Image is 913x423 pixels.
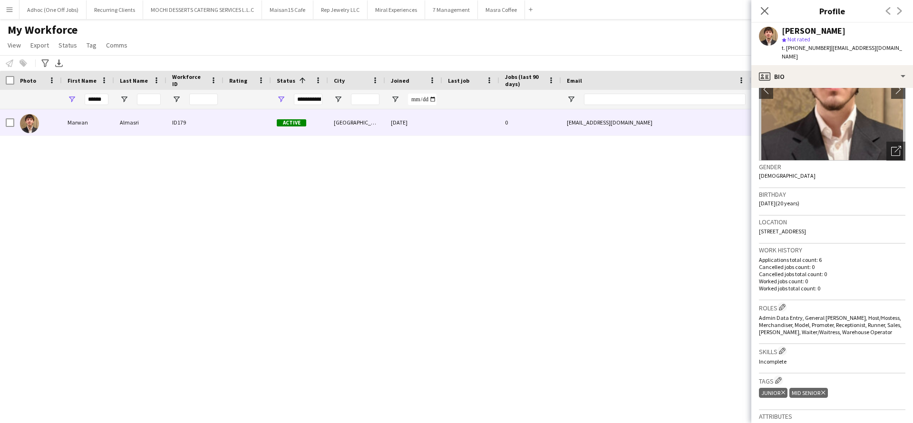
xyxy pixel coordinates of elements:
span: Tag [87,41,97,49]
span: [STREET_ADDRESS] [759,228,806,235]
span: Status [58,41,77,49]
span: t. [PHONE_NUMBER] [782,44,831,51]
input: Workforce ID Filter Input [189,94,218,105]
span: Export [30,41,49,49]
p: Incomplete [759,358,905,365]
input: City Filter Input [351,94,379,105]
button: Open Filter Menu [120,95,128,104]
span: | [EMAIL_ADDRESS][DOMAIN_NAME] [782,44,902,60]
span: Active [277,119,306,126]
p: Worked jobs total count: 0 [759,285,905,292]
div: Open photos pop-in [886,142,905,161]
a: Status [55,39,81,51]
span: Last Name [120,77,148,84]
a: Tag [83,39,100,51]
h3: Roles [759,302,905,312]
div: Junior [759,388,787,398]
h3: Skills [759,346,905,356]
input: First Name Filter Input [85,94,108,105]
button: 7 Management [425,0,478,19]
span: Status [277,77,295,84]
button: Open Filter Menu [172,95,181,104]
h3: Gender [759,163,905,171]
div: [EMAIL_ADDRESS][DOMAIN_NAME] [561,109,751,135]
button: Open Filter Menu [334,95,342,104]
span: My Workforce [8,23,78,37]
span: Workforce ID [172,73,206,87]
button: Maisan15 Cafe [262,0,313,19]
span: Comms [106,41,127,49]
h3: Work history [759,246,905,254]
span: Email [567,77,582,84]
p: Worked jobs count: 0 [759,278,905,285]
span: City [334,77,345,84]
div: Bio [751,65,913,88]
span: First Name [68,77,97,84]
h3: Location [759,218,905,226]
a: Export [27,39,53,51]
button: Rep Jewelry LLC [313,0,368,19]
div: 0 [499,109,561,135]
span: Not rated [787,36,810,43]
input: Last Name Filter Input [137,94,161,105]
div: Almasri [114,109,166,135]
button: Open Filter Menu [391,95,399,104]
input: Email Filter Input [584,94,746,105]
p: Cancelled jobs total count: 0 [759,270,905,278]
button: Recurring Clients [87,0,143,19]
button: Open Filter Menu [68,95,76,104]
span: [DEMOGRAPHIC_DATA] [759,172,816,179]
div: [PERSON_NAME] [782,27,845,35]
span: Last job [448,77,469,84]
div: Marwan [62,109,114,135]
app-action-btn: Export XLSX [53,58,65,69]
span: Photo [20,77,36,84]
button: MOCHI DESSERTS CATERING SERVICES L.L.C [143,0,262,19]
p: Applications total count: 6 [759,256,905,263]
span: Rating [229,77,247,84]
span: Jobs (last 90 days) [505,73,544,87]
p: Cancelled jobs count: 0 [759,263,905,270]
span: View [8,41,21,49]
input: Joined Filter Input [408,94,437,105]
div: Mid Senior [789,388,827,398]
a: Comms [102,39,131,51]
h3: Birthday [759,190,905,199]
h3: Attributes [759,412,905,421]
img: Marwan Almasri [20,114,39,133]
button: Adhoc (One Off Jobs) [19,0,87,19]
button: Open Filter Menu [277,95,285,104]
h3: Tags [759,375,905,385]
a: View [4,39,25,51]
div: [DATE] [385,109,442,135]
div: [GEOGRAPHIC_DATA] [328,109,385,135]
img: Crew avatar or photo [759,18,905,161]
button: Masra Coffee [478,0,525,19]
span: [DATE] (20 years) [759,200,799,207]
h3: Profile [751,5,913,17]
div: ID179 [166,109,223,135]
span: Admin Data Entry, General [PERSON_NAME], Host/Hostess, Merchandiser, Model, Promoter, Receptionis... [759,314,902,336]
button: Miral Experiences [368,0,425,19]
button: Open Filter Menu [567,95,575,104]
span: Joined [391,77,409,84]
app-action-btn: Advanced filters [39,58,51,69]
